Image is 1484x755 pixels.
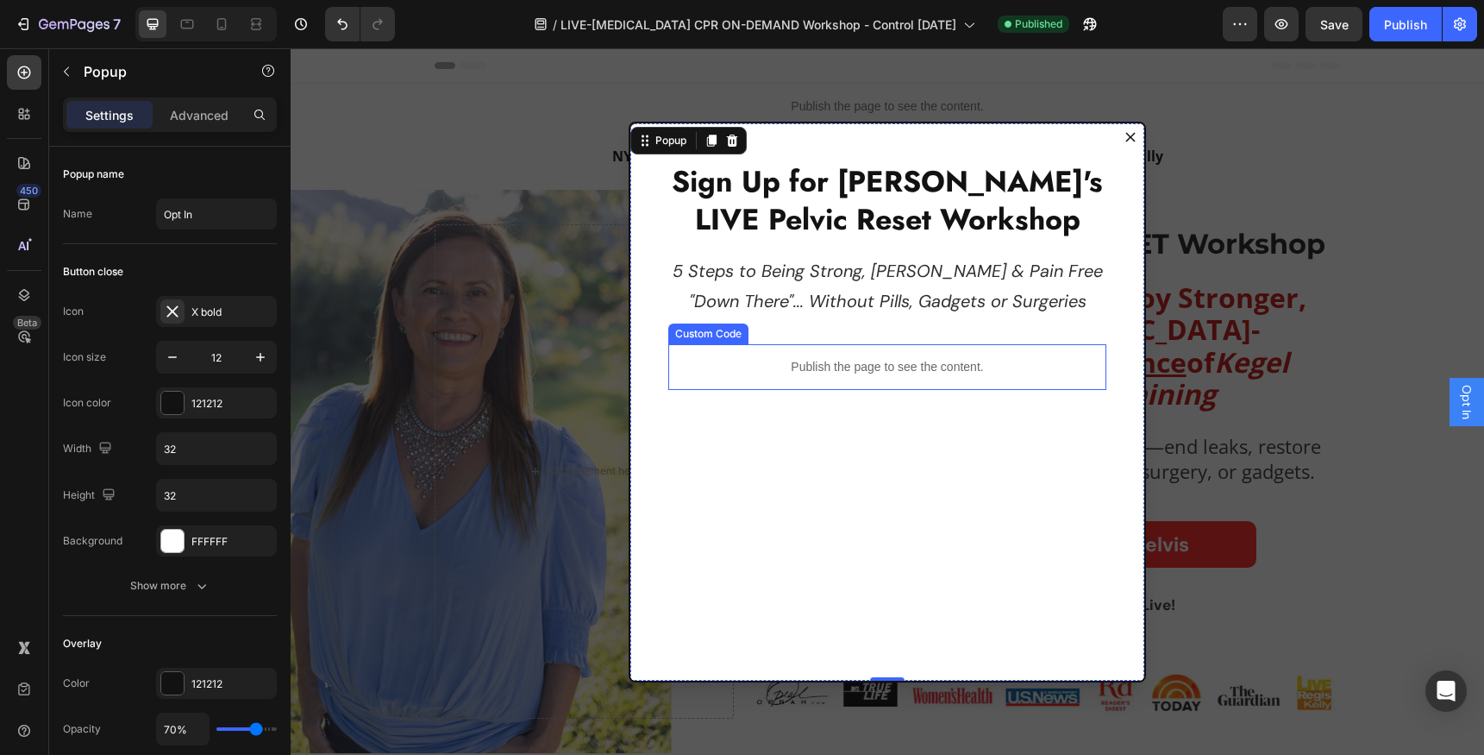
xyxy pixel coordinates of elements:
[560,16,956,34] span: LIVE-[MEDICAL_DATA] CPR ON-DEMAND Workshop - Control [DATE]
[157,433,276,464] input: Auto
[63,437,116,461] div: Width
[1384,16,1427,34] div: Publish
[325,7,395,41] div: Undo/Redo
[382,211,812,265] i: 5 Steps to Being Strong, [PERSON_NAME] & Pain Free "Down There"... Without Pills, Gadgets or Surg...
[63,349,106,365] div: Icon size
[16,184,41,198] div: 450
[1015,16,1062,32] span: Published
[378,310,816,328] p: Publish the page to see the content.
[381,278,454,293] div: Custom Code
[170,106,229,124] p: Advanced
[63,395,111,411] div: Icon color
[63,484,119,507] div: Height
[1369,7,1442,41] button: Publish
[113,14,121,35] p: 7
[85,106,134,124] p: Settings
[7,7,128,41] button: 7
[191,305,272,320] div: X bold
[553,16,557,34] span: /
[157,714,209,745] input: Auto
[156,198,277,230] input: E.g. New popup
[63,304,84,319] div: Icon
[291,48,1484,755] iframe: To enrich screen reader interactions, please activate Accessibility in Grammarly extension settings
[1425,670,1467,712] div: Open Intercom Messenger
[130,577,210,595] div: Show more
[63,264,123,280] div: Button close
[63,676,90,691] div: Color
[13,316,41,330] div: Beta
[191,396,272,412] div: 121212
[1306,7,1362,41] button: Save
[381,112,812,192] strong: Sign Up for [PERSON_NAME]'s LIVE Pelvic Reset Workshop
[340,75,854,636] div: Dialog body
[361,85,399,100] div: Popup
[63,533,122,549] div: Background
[63,636,102,651] div: Overlay
[191,676,272,692] div: 121212
[157,480,276,511] input: Auto
[1320,17,1349,32] span: Save
[1168,337,1185,371] span: Opt In
[191,534,272,550] div: FFFFFF
[338,73,855,634] div: Dialog content
[84,61,230,82] p: Popup
[63,206,92,222] div: Name
[63,570,277,601] button: Show more
[63,721,101,737] div: Opacity
[63,167,124,182] div: Popup name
